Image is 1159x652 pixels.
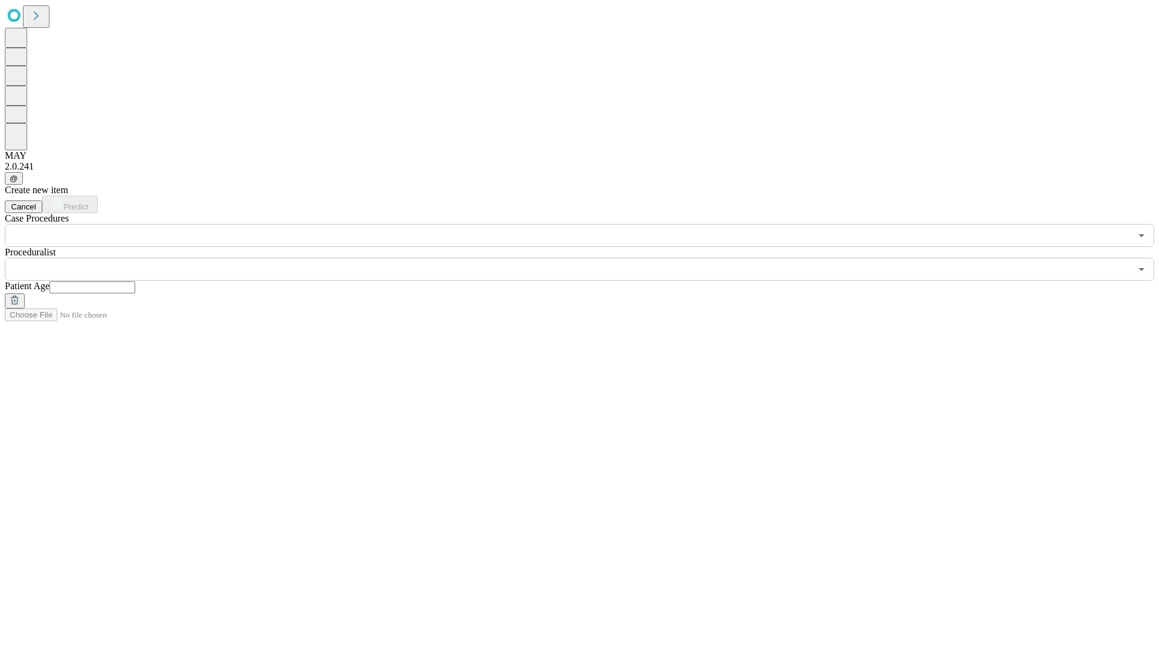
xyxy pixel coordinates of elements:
[63,202,88,211] span: Predict
[42,196,98,213] button: Predict
[1133,227,1150,244] button: Open
[5,281,49,291] span: Patient Age
[5,200,42,213] button: Cancel
[5,213,69,223] span: Scheduled Procedure
[1133,261,1150,278] button: Open
[5,247,56,257] span: Proceduralist
[5,172,23,185] button: @
[5,185,68,195] span: Create new item
[5,150,1154,161] div: MAY
[10,174,18,183] span: @
[11,202,36,211] span: Cancel
[5,161,1154,172] div: 2.0.241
